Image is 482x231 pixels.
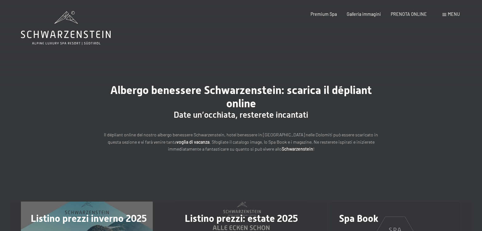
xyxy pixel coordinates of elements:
a: Premium Spa [311,11,337,17]
strong: voglia di vacanza [177,139,209,145]
p: Il dépliant online del nostro albergo benessere Schwarzenstein, hotel benessere in [GEOGRAPHIC_DA... [102,131,381,153]
a: Galleria immagini [347,11,381,17]
span: Menu [448,11,460,17]
span: Albergo benessere Schwarzenstein: scarica il dépliant online [110,84,372,110]
span: Listino prezzi: estate 2025 [185,213,298,224]
a: PRENOTA ONLINE [391,11,427,17]
span: Date un’occhiata, resterete incantati [174,110,308,120]
span: Listino prezzi inverno 2025 [31,213,147,224]
span: Spa Book [339,213,378,224]
strong: Schwarzenstein [282,146,313,152]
